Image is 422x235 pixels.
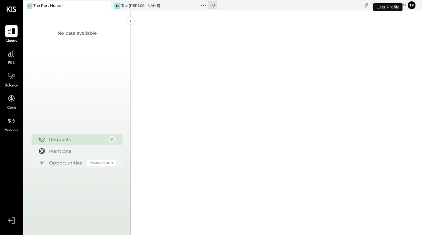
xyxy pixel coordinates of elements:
[0,115,22,134] a: Vendors
[49,160,84,166] div: Opportunities
[408,1,415,9] button: tf
[27,3,33,9] div: TP
[87,160,116,166] div: Coming Soon
[114,3,120,9] div: TC
[8,60,15,66] span: P&L
[7,105,16,111] span: Cash
[0,25,22,44] a: Queue
[0,92,22,111] a: Cash
[401,3,406,7] span: pm
[58,30,97,36] div: No data available
[121,3,160,8] div: The [PERSON_NAME]
[6,38,18,44] span: Queue
[208,1,217,9] div: + 0
[0,70,22,89] a: Balance
[5,128,19,134] span: Vendors
[5,83,18,89] span: Balance
[373,3,402,11] div: User Profile
[371,2,406,8] div: [DATE]
[49,136,105,143] div: Requests
[363,2,370,8] div: copy link
[0,47,22,66] a: P&L
[33,3,63,8] div: The Port Hunter
[108,136,116,143] div: 25
[387,2,400,8] span: 12 : 39
[49,148,113,154] div: Mentions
